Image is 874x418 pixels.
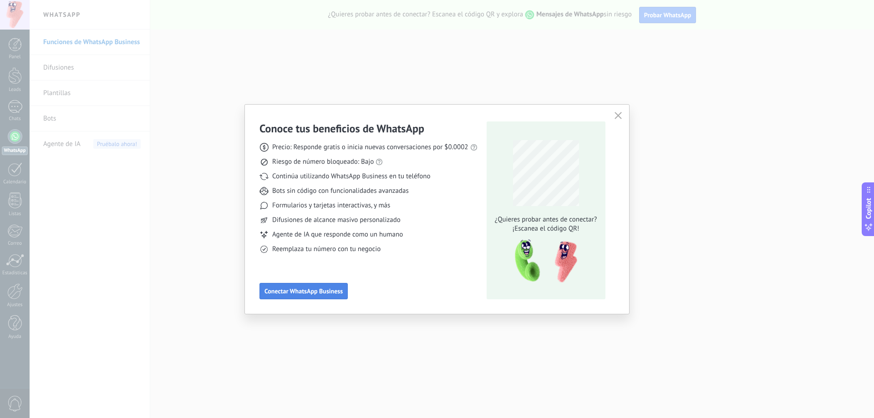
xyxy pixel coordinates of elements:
span: ¿Quieres probar antes de conectar? [492,215,600,224]
span: Bots sin código con funcionalidades avanzadas [272,186,409,196]
span: Continúa utilizando WhatsApp Business en tu teléfono [272,172,430,181]
span: Precio: Responde gratis o inicia nuevas conversaciones por $0.0002 [272,143,468,152]
span: Difusiones de alcance masivo personalizado [272,216,401,225]
button: Conectar WhatsApp Business [259,283,348,299]
img: qr-pic-1x.png [507,237,579,286]
span: ¡Escanea el código QR! [492,224,600,233]
span: Conectar WhatsApp Business [264,288,343,294]
span: Agente de IA que responde como un humano [272,230,403,239]
span: Reemplaza tu número con tu negocio [272,245,381,254]
span: Formularios y tarjetas interactivas, y más [272,201,390,210]
span: Copilot [864,198,873,219]
span: Riesgo de número bloqueado: Bajo [272,157,374,166]
h3: Conoce tus beneficios de WhatsApp [259,121,424,136]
